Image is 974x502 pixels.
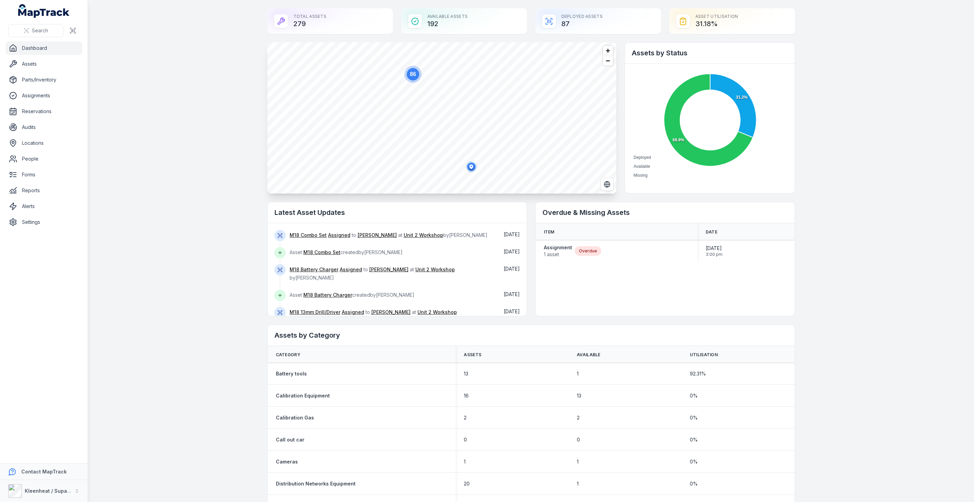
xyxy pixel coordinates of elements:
[464,392,469,399] span: 16
[25,488,76,494] strong: Kleenheat / Supagas
[290,249,403,255] span: Asset created by [PERSON_NAME]
[290,232,327,239] a: M18 Combo Set
[575,246,601,256] div: Overdue
[504,266,520,272] time: 17/09/2025, 3:14:13 pm
[690,480,698,487] span: 0 %
[577,436,580,443] span: 0
[303,249,340,256] a: M18 Combo Set
[706,252,723,257] span: 3:00 pm
[410,71,416,77] text: 86
[8,24,64,37] button: Search
[464,352,481,358] span: Assets
[577,392,581,399] span: 13
[290,232,488,238] span: to at by [PERSON_NAME]
[5,41,82,55] a: Dashboard
[690,392,698,399] span: 0 %
[706,245,723,252] span: [DATE]
[504,231,520,237] span: [DATE]
[504,231,520,237] time: 17/09/2025, 3:38:59 pm
[18,4,70,18] a: MapTrack
[577,458,579,465] span: 1
[276,436,304,443] a: Call out car
[276,370,307,377] strong: Battery tools
[544,244,572,251] strong: Assignment
[275,330,788,340] h2: Assets by Category
[5,184,82,197] a: Reports
[340,266,362,273] a: Assigned
[290,309,457,323] span: to at by [PERSON_NAME]
[634,173,648,178] span: Missing
[358,232,397,239] a: [PERSON_NAME]
[290,266,338,273] a: M18 Battery Charger
[21,469,67,474] strong: Contact MapTrack
[634,155,651,160] span: Deployed
[577,480,579,487] span: 1
[603,56,613,66] button: Zoom out
[5,120,82,134] a: Audits
[290,266,455,281] span: to at by [PERSON_NAME]
[634,164,650,169] span: Available
[601,178,614,191] button: Switch to Satellite View
[5,89,82,102] a: Assignments
[690,436,698,443] span: 0 %
[276,480,356,487] a: Distribution Networks Equipment
[276,392,330,399] a: Calibration Equipment
[5,168,82,182] a: Forms
[504,266,520,272] span: [DATE]
[5,105,82,118] a: Reservations
[577,352,601,358] span: Available
[5,136,82,150] a: Locations
[5,199,82,213] a: Alerts
[5,73,82,87] a: Parts/Inventory
[504,249,520,254] time: 17/09/2025, 3:37:22 pm
[417,309,457,316] a: Unit 2 Workshop
[690,370,706,377] span: 92.31 %
[632,48,788,58] h2: Assets by Status
[369,266,408,273] a: [PERSON_NAME]
[504,308,520,314] time: 17/09/2025, 12:59:23 pm
[464,480,470,487] span: 20
[577,414,580,421] span: 2
[690,414,698,421] span: 0 %
[290,309,340,316] a: M18 13mm Drill/Driver
[504,249,520,254] span: [DATE]
[275,208,520,217] h2: Latest Asset Updates
[276,414,314,421] a: Calibration Gas
[603,46,613,56] button: Zoom in
[5,152,82,166] a: People
[504,291,520,297] time: 17/09/2025, 3:13:47 pm
[504,291,520,297] span: [DATE]
[706,245,723,257] time: 26/11/2024, 3:00:00 pm
[32,27,48,34] span: Search
[464,458,466,465] span: 1
[415,266,455,273] a: Unit 2 Workshop
[544,244,572,258] a: Assignment1 asset
[371,309,411,316] a: [PERSON_NAME]
[5,215,82,229] a: Settings
[544,251,572,258] span: 1 asset
[504,308,520,314] span: [DATE]
[276,458,298,465] a: Cameras
[690,458,698,465] span: 0 %
[276,352,300,358] span: Category
[542,208,788,217] h2: Overdue & Missing Assets
[267,42,616,194] canvas: Map
[404,232,443,239] a: Unit 2 Workshop
[690,352,718,358] span: Utilisation
[464,436,467,443] span: 0
[464,370,468,377] span: 13
[577,370,579,377] span: 1
[342,309,364,316] a: Assigned
[328,232,350,239] a: Assigned
[5,57,82,71] a: Assets
[303,292,352,298] a: M18 Battery Charger
[464,414,467,421] span: 2
[706,229,717,235] span: Date
[544,229,555,235] span: Item
[290,292,414,298] span: Asset created by [PERSON_NAME]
